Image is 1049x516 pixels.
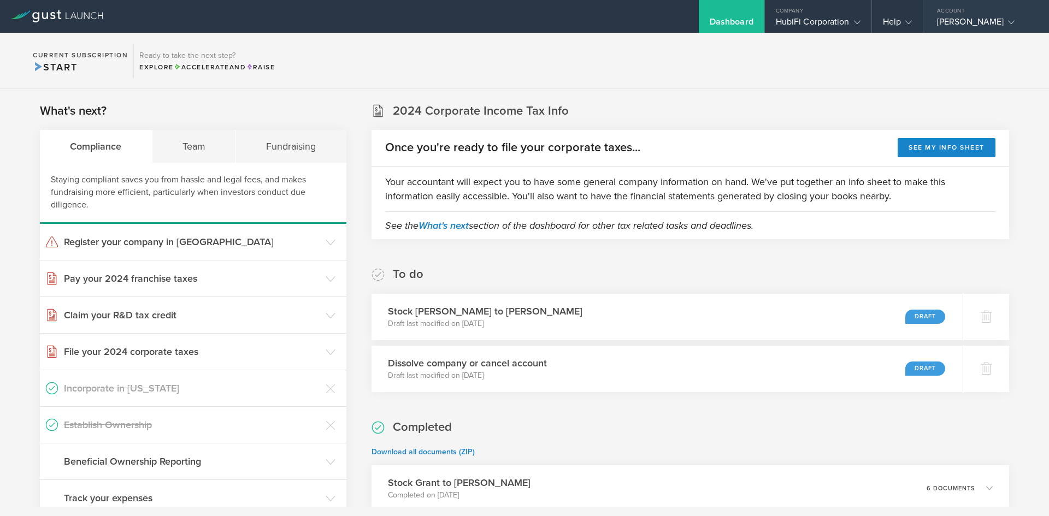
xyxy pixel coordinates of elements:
iframe: Chat Widget [994,464,1049,516]
div: HubiFi Corporation [776,16,861,33]
h3: File your 2024 corporate taxes [64,345,320,359]
h2: 2024 Corporate Income Tax Info [393,103,569,119]
div: Dissolve company or cancel accountDraft last modified on [DATE]Draft [372,346,963,392]
h3: Establish Ownership [64,418,320,432]
div: Draft [905,361,945,376]
div: Stock [PERSON_NAME] to [PERSON_NAME]Draft last modified on [DATE]Draft [372,294,963,340]
h3: Dissolve company or cancel account [388,356,547,370]
h2: Once you're ready to file your corporate taxes... [385,140,640,156]
div: Ready to take the next step?ExploreAccelerateandRaise [133,44,280,78]
h3: Pay your 2024 franchise taxes [64,271,320,286]
span: and [174,63,246,71]
p: 6 documents [927,485,975,491]
div: [PERSON_NAME] [937,16,1030,33]
h3: Register your company in [GEOGRAPHIC_DATA] [64,235,320,249]
h2: Completed [393,419,452,435]
div: Team [152,130,237,163]
h3: Stock [PERSON_NAME] to [PERSON_NAME] [388,304,582,318]
a: What's next [419,220,469,232]
button: See my info sheet [898,138,995,157]
h3: Claim your R&D tax credit [64,308,320,322]
div: Help [883,16,912,33]
h2: Current Subscription [33,52,128,58]
div: Staying compliant saves you from hassle and legal fees, and makes fundraising more efficient, par... [40,163,346,224]
p: Your accountant will expect you to have some general company information on hand. We've put toget... [385,175,995,203]
a: Download all documents (ZIP) [372,447,475,456]
span: Start [33,61,77,73]
p: Draft last modified on [DATE] [388,318,582,329]
h3: Beneficial Ownership Reporting [64,454,320,468]
h3: Track your expenses [64,491,320,505]
div: Explore [139,62,275,72]
h3: Incorporate in [US_STATE] [64,381,320,395]
div: Draft [905,310,945,324]
h2: To do [393,266,423,282]
h3: Stock Grant to [PERSON_NAME] [388,476,531,490]
span: Accelerate [174,63,229,71]
h3: Ready to take the next step? [139,52,275,60]
div: Compliance [40,130,152,163]
em: See the section of the dashboard for other tax related tasks and deadlines. [385,220,753,232]
p: Draft last modified on [DATE] [388,370,547,381]
span: Raise [246,63,275,71]
div: Dashboard [710,16,753,33]
div: Fundraising [236,130,346,163]
p: Completed on [DATE] [388,490,531,501]
h2: What's next? [40,103,107,119]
